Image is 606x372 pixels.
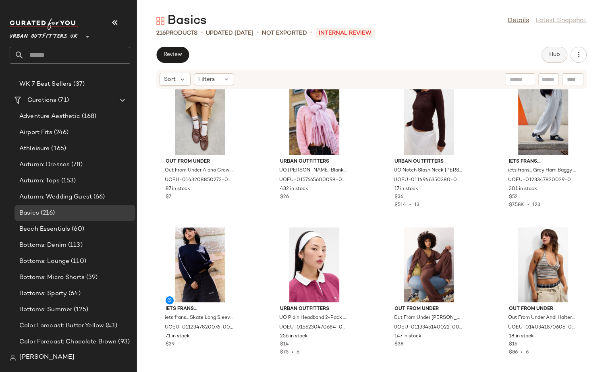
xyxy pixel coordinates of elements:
span: $16 [509,341,517,348]
img: 0112347820076_041_a2 [159,227,241,302]
span: 6 [526,350,529,355]
span: UOEU-0157665600098-000-066 [279,177,348,184]
span: Beach Essentials [19,225,70,234]
span: (168) [80,112,97,121]
span: 301 in stock [509,186,537,193]
span: [PERSON_NAME] [19,353,75,362]
span: Urban Outfitters [394,158,463,165]
img: 0140341870606_000_b [502,227,584,302]
span: • [288,350,297,355]
span: (37) [72,80,85,89]
span: UOEU-0156230470684-000-001 [279,324,348,331]
span: • [518,350,526,355]
span: Out From Under [509,306,577,313]
span: Bottoms: Summer [19,305,72,314]
span: 87 in stock [166,186,190,193]
span: Athleisure [19,144,50,153]
span: UO Notch Slash Neck [PERSON_NAME] S at Urban Outfitters [394,167,462,174]
img: svg%3e [156,17,164,25]
img: cfy_white_logo.C9jOOHJF.svg [10,19,78,30]
span: $75 [280,350,288,355]
span: (125) [72,305,88,314]
span: UO Plain Headband 2-Pack - Black at Urban Outfitters [279,314,348,322]
span: $14 [280,341,289,348]
span: $36 [394,194,403,201]
span: Out From Under [394,306,463,313]
span: Out From Under Alana Crew Socks - White at Urban Outfitters [165,167,233,174]
span: 71 in stock [166,333,190,340]
span: iets frans... Grey Harri Baggy Joggers - Grey L at Urban Outfitters [508,167,577,174]
span: UOEU-0113345140022-000-021 [394,324,462,331]
span: $38 [394,341,403,348]
span: $86 [509,350,518,355]
span: Autumn: Tops [19,176,60,186]
span: (113) [66,241,83,250]
span: (78) [70,160,83,169]
span: (246) [52,128,69,137]
span: Color Forecast: Butter Yellow [19,321,104,331]
span: Urban Outfitters [280,158,349,165]
span: Bottoms: Micro Shorts [19,273,85,282]
span: Sort [164,75,176,84]
span: Filters [198,75,215,84]
span: (64) [67,289,81,298]
span: iets frans... [166,306,234,313]
span: (39) [85,273,98,282]
p: Not Exported [262,29,307,37]
span: (43) [104,321,117,331]
span: (110) [69,257,86,266]
a: Details [508,16,529,26]
img: 0156230470684_001_b [274,227,355,302]
p: updated [DATE] [206,29,253,37]
span: Out From Under [PERSON_NAME] Cardigan - Chocolate M at Urban Outfitters [394,314,462,322]
span: (60) [70,225,84,234]
span: • [310,28,312,38]
span: (71) [56,96,69,105]
span: UOEU-0123347820029-000-004 [508,177,577,184]
span: UOEU-0143208850273-000-010 [165,177,233,184]
span: $514 [394,203,406,208]
span: Airport Fits [19,128,52,137]
span: Autumn: Dresses [19,160,70,169]
span: Urban Outfitters UK [10,27,78,42]
span: UOEU-0112347820076-000-041 [165,324,233,331]
button: Review [156,47,189,63]
span: Hub [549,52,560,58]
span: $29 [166,341,174,348]
button: Hub [542,47,567,63]
span: • [524,203,532,208]
span: 123 [532,203,540,208]
span: Out From Under Andi Halterneck Stripe Top M at Urban Outfitters [508,314,577,322]
span: (216) [39,209,55,218]
span: (165) [50,144,66,153]
span: Curations [27,96,56,105]
span: Urban Outfitters [280,306,349,313]
span: Bottoms: Sporty [19,289,67,298]
span: $26 [280,194,289,201]
span: Adventure Aesthetic [19,112,80,121]
span: Review [163,52,182,58]
span: Autumn: Wedding Guest [19,192,92,202]
div: Basics [156,13,207,29]
span: UOEU-0114946350380-000-020 [394,177,462,184]
span: Bottoms: Denim [19,241,66,250]
span: 6 [297,350,299,355]
span: • [257,28,259,38]
span: (153) [60,176,76,186]
span: Color Forecast: Chocolate Brown [19,337,116,347]
span: UOEU-0140341870606-000-000 [508,324,577,331]
img: 0113345140022_021_a2 [388,227,469,302]
span: 17 in stock [394,186,418,193]
span: $7 [166,194,171,201]
div: Products [156,29,197,37]
span: • [406,203,414,208]
span: Bottoms: Lounge [19,257,69,266]
img: svg%3e [10,354,16,361]
p: INTERNAL REVIEW [315,28,375,38]
span: • [201,28,203,38]
span: 13 [414,203,419,208]
span: 256 in stock [280,333,308,340]
span: iets frans... [509,158,577,165]
span: 147 in stock [394,333,421,340]
span: UO [PERSON_NAME] Blanket Scarf - Pink at Urban Outfitters [279,167,348,174]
